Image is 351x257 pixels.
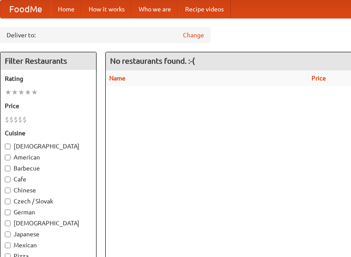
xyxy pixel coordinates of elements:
[5,241,92,250] label: Mexican
[178,0,231,18] a: Recipe videos
[5,129,92,138] h5: Cuisine
[5,188,11,193] input: Chinese
[5,166,11,171] input: Barbecue
[51,0,82,18] a: Home
[5,243,11,248] input: Mexican
[5,219,92,228] label: [DEMOGRAPHIC_DATA]
[5,177,11,182] input: Cafe
[18,115,22,124] li: $
[5,87,11,97] li: ★
[31,87,38,97] li: ★
[5,208,92,217] label: German
[5,74,92,83] h5: Rating
[5,164,92,173] label: Barbecue
[132,0,178,18] a: Who we are
[5,199,11,204] input: Czech / Slovak
[5,142,92,151] label: [DEMOGRAPHIC_DATA]
[5,153,92,162] label: American
[0,52,96,70] h4: Filter Restaurants
[11,87,18,97] li: ★
[5,186,92,195] label: Chinese
[0,0,51,18] a: FoodMe
[9,115,14,124] li: $
[5,197,92,206] label: Czech / Slovak
[82,0,132,18] a: How it works
[5,175,92,184] label: Cafe
[5,101,92,110] h5: Price
[5,221,11,226] input: [DEMOGRAPHIC_DATA]
[18,87,25,97] li: ★
[109,75,125,82] a: Name
[14,115,18,124] li: $
[5,232,11,237] input: Japanese
[25,87,31,97] li: ★
[110,57,195,65] ng-pluralize: No restaurants found. :-(
[5,210,11,215] input: German
[5,115,9,124] li: $
[312,75,326,82] a: Price
[183,31,204,40] a: Change
[5,144,11,149] input: [DEMOGRAPHIC_DATA]
[5,155,11,160] input: American
[5,230,92,239] label: Japanese
[22,115,27,124] li: $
